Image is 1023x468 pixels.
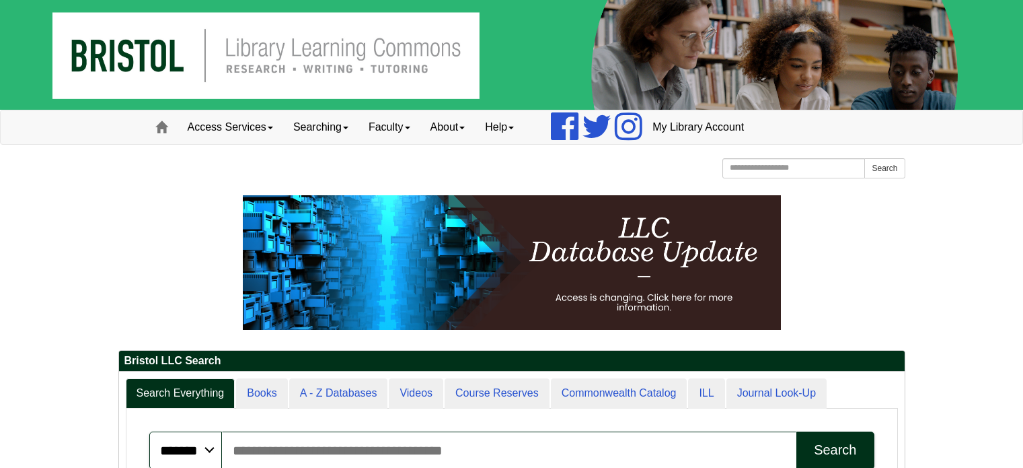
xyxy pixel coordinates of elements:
[358,110,420,144] a: Faculty
[814,442,856,458] div: Search
[726,378,827,409] a: Journal Look-Up
[688,378,724,409] a: ILL
[389,378,443,409] a: Videos
[642,110,754,144] a: My Library Account
[119,351,905,372] h2: Bristol LLC Search
[289,378,388,409] a: A - Z Databases
[475,110,524,144] a: Help
[283,110,358,144] a: Searching
[551,378,687,409] a: Commonwealth Catalog
[864,158,905,178] button: Search
[178,110,283,144] a: Access Services
[243,195,781,330] img: HTML tutorial
[420,110,476,144] a: About
[445,378,550,409] a: Course Reserves
[126,378,235,409] a: Search Everything
[236,378,287,409] a: Books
